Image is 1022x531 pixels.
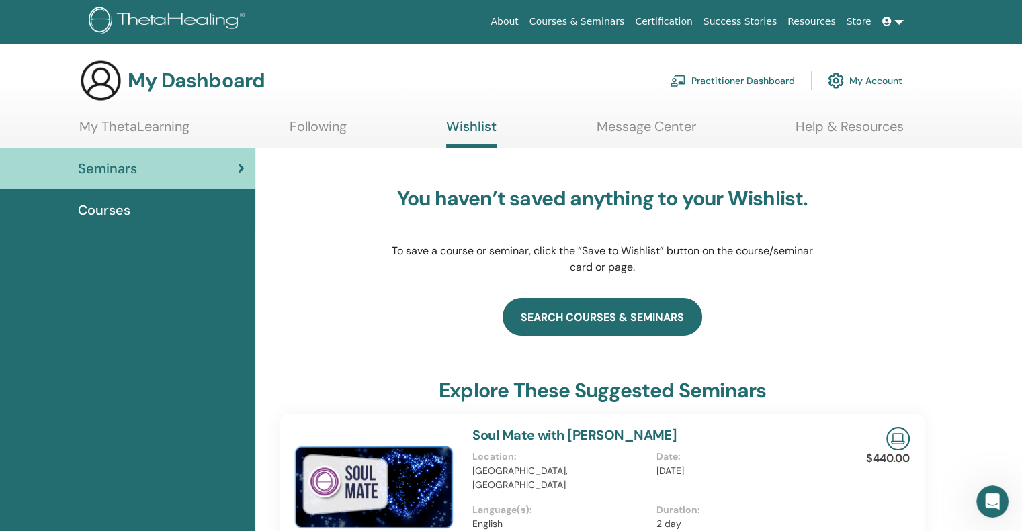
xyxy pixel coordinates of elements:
p: Duration : [656,503,832,517]
p: English [472,517,648,531]
h3: You haven’t saved anything to your Wishlist. [391,187,814,211]
img: logo.png [89,7,249,37]
p: Location : [472,450,648,464]
a: Message Center [597,118,696,144]
p: Language(s) : [472,503,648,517]
iframe: Intercom live chat [976,485,1009,518]
span: Courses [78,200,130,220]
a: My ThetaLearning [79,118,189,144]
p: To save a course or seminar, click the “Save to Wishlist” button on the course/seminar card or page. [391,243,814,275]
a: Success Stories [698,9,782,34]
a: Store [841,9,877,34]
a: About [485,9,523,34]
h3: explore these suggested seminars [439,379,766,403]
p: [GEOGRAPHIC_DATA], [GEOGRAPHIC_DATA] [472,464,648,492]
a: Wishlist [446,118,497,148]
span: Seminars [78,158,137,179]
a: Following [290,118,347,144]
a: search courses & seminars [503,298,702,336]
a: My Account [828,66,902,95]
p: 2 day [656,517,832,531]
p: [DATE] [656,464,832,478]
a: Soul Mate with [PERSON_NAME] [472,426,677,444]
p: Date : [656,450,832,464]
img: generic-user-icon.jpg [79,59,122,102]
a: Resources [782,9,841,34]
img: Live Online Seminar [886,427,910,450]
a: Help & Resources [796,118,904,144]
a: Certification [630,9,697,34]
a: Courses & Seminars [524,9,630,34]
img: cog.svg [828,69,844,92]
p: $440.00 [866,450,910,467]
h3: My Dashboard [128,68,265,93]
a: Practitioner Dashboard [670,66,795,95]
img: chalkboard-teacher.svg [670,75,686,87]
